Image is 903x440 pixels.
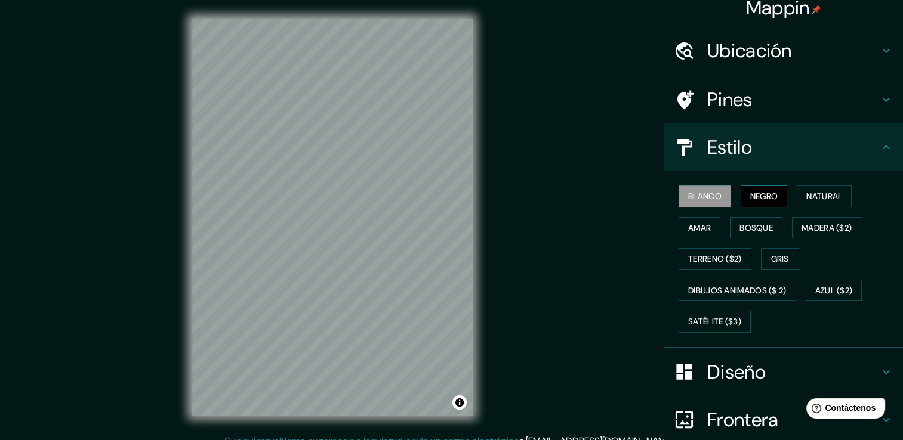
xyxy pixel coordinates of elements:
font: Azul ($2) [815,283,853,298]
font: Blanco [688,189,722,204]
font: Dibujos animados ($ 2) [688,283,787,298]
button: Blanco [679,185,731,207]
div: Estilo [664,123,903,171]
font: Negro [750,189,778,204]
canvas: Mapa [192,19,473,416]
font: Amar [688,221,711,236]
button: Bosque [730,217,782,239]
button: Madera ($2) [792,217,861,239]
button: Gris [761,248,799,270]
div: Pines [664,76,903,123]
div: Ubicación [664,27,903,75]
img: pin-icon.png [812,5,821,14]
button: Terreno ($2) [679,248,751,270]
button: Amar [679,217,720,239]
h4: Diseño [707,360,879,384]
div: Diseño [664,348,903,396]
font: Gris [771,252,789,267]
h4: Ubicación [707,39,879,63]
font: Satélite ($3) [688,314,741,329]
button: Alternar atribución [452,395,467,410]
button: Azul ($2) [806,280,862,302]
button: Dibujos animados ($ 2) [679,280,796,302]
font: Terreno ($2) [688,252,742,267]
h4: Frontera [707,408,879,432]
button: Negro [741,185,788,207]
h4: Pines [707,88,879,111]
font: Natural [806,189,842,204]
button: Natural [797,185,852,207]
button: Satélite ($3) [679,311,751,333]
font: Bosque [739,221,773,236]
h4: Estilo [707,135,879,159]
font: Madera ($2) [802,221,852,236]
iframe: Help widget launcher [797,393,890,427]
